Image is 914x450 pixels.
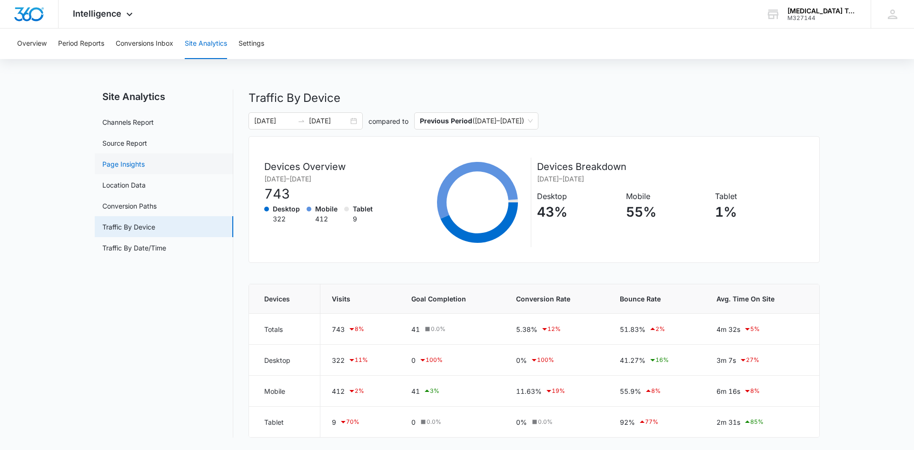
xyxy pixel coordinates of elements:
[264,174,379,184] p: [DATE] – [DATE]
[715,202,797,222] p: 1%
[348,323,364,335] div: 8 %
[649,354,669,366] div: 16 %
[332,354,388,366] div: 322
[332,323,388,335] div: 743
[58,29,104,59] button: Period Reports
[649,323,665,335] div: 2 %
[516,417,597,427] div: 0%
[744,416,764,428] div: 85 %
[787,15,857,21] div: account id
[541,323,561,335] div: 12 %
[423,325,446,333] div: 0.0 %
[102,159,145,169] a: Page Insights
[645,385,661,397] div: 8 %
[353,204,373,214] p: Tablet
[530,418,553,426] div: 0.0 %
[626,202,708,222] p: 55%
[545,385,565,397] div: 19 %
[423,385,439,397] div: 3 %
[309,116,348,126] input: End date
[716,354,804,366] div: 3m 7s
[249,407,320,438] td: Tablet
[116,29,173,59] button: Conversions Inbox
[95,90,233,104] h2: Site Analytics
[102,243,166,253] a: Traffic By Date/Time
[102,138,147,148] a: Source Report
[315,214,338,224] div: 412
[254,116,294,126] input: Start date
[537,174,804,184] p: [DATE] – [DATE]
[537,202,619,222] p: 43%
[620,323,694,335] div: 51.83%
[102,180,146,190] a: Location Data
[411,385,493,397] div: 41
[368,116,408,126] p: compared to
[249,376,320,407] td: Mobile
[332,416,388,428] div: 9
[620,354,694,366] div: 41.27%
[716,385,804,397] div: 6m 16s
[273,214,300,224] div: 322
[17,29,47,59] button: Overview
[73,9,121,19] span: Intelligence
[744,323,760,335] div: 5 %
[744,385,760,397] div: 8 %
[715,190,797,202] p: Tablet
[264,184,379,204] div: 743
[102,201,157,211] a: Conversion Paths
[620,385,694,397] div: 55.9%
[516,294,597,304] span: Conversion Rate
[411,354,493,366] div: 0
[620,294,694,304] span: Bounce Rate
[420,113,533,129] span: ( [DATE] – [DATE] )
[716,294,804,304] span: Avg. Time On Site
[249,314,320,345] td: Totals
[626,190,708,202] p: Mobile
[638,416,658,428] div: 77 %
[264,294,309,304] span: Devices
[102,117,154,127] a: Channels Report
[516,323,597,335] div: 5.38%
[348,354,368,366] div: 11 %
[332,385,388,397] div: 412
[298,117,305,125] span: to
[264,160,379,174] p: Devices Overview
[298,117,305,125] span: swap-right
[248,90,820,107] p: Traffic By Device
[102,222,155,232] a: Traffic By Device
[716,323,804,335] div: 4m 32s
[530,354,554,366] div: 100 %
[411,417,493,427] div: 0
[516,385,597,397] div: 11.63%
[419,354,443,366] div: 100 %
[238,29,264,59] button: Settings
[249,345,320,376] td: Desktop
[739,354,759,366] div: 27 %
[537,160,804,174] p: Devices Breakdown
[339,416,359,428] div: 70 %
[419,418,441,426] div: 0.0 %
[353,214,373,224] div: 9
[420,117,472,125] p: Previous Period
[332,294,388,304] span: Visits
[411,324,493,334] div: 41
[411,294,493,304] span: Goal Completion
[348,385,364,397] div: 2 %
[273,204,300,214] p: Desktop
[537,190,619,202] p: Desktop
[516,354,597,366] div: 0%
[787,7,857,15] div: account name
[716,416,804,428] div: 2m 31s
[620,416,694,428] div: 92%
[185,29,227,59] button: Site Analytics
[315,204,338,214] p: Mobile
